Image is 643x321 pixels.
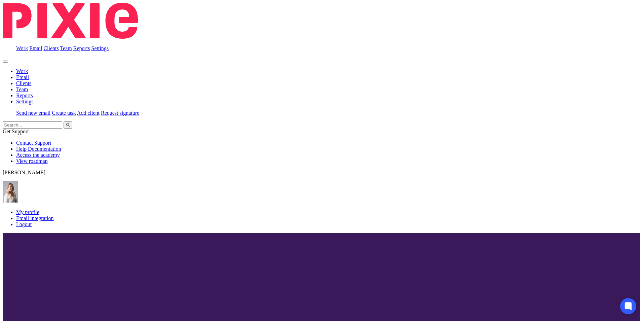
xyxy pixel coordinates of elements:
button: Search [64,121,72,129]
a: Settings [91,45,109,51]
a: Settings [16,99,34,104]
span: Logout [16,221,32,227]
a: Reports [16,93,33,98]
p: [PERSON_NAME] [3,170,640,176]
a: View roadmap [16,158,48,164]
a: Email integration [16,215,54,221]
a: Help Documentation [16,146,61,152]
a: Work [16,45,28,51]
a: Create task [52,110,76,116]
a: Logout [16,221,640,227]
a: Team [60,45,72,51]
img: Pixie [3,3,138,39]
a: Clients [43,45,59,51]
a: Work [16,68,28,74]
a: Team [16,86,28,92]
input: Search [3,121,62,129]
a: Contact Support [16,140,51,146]
a: Request signature [101,110,139,116]
a: Clients [16,80,31,86]
a: Reports [73,45,90,51]
img: IMG_9968.jpg [3,181,18,203]
a: Email [29,45,42,51]
span: Get Support [3,129,29,134]
a: Send new email [16,110,50,116]
a: Add client [77,110,100,116]
a: My profile [16,209,39,215]
a: Access the academy [16,152,60,158]
a: Email [16,74,29,80]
